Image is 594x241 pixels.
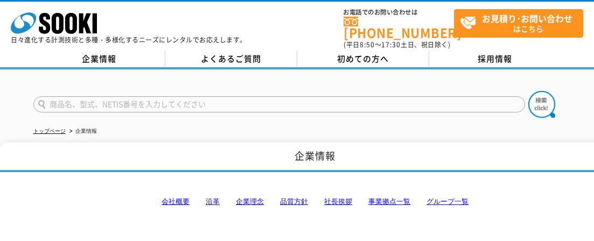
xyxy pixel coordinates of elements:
[429,51,561,67] a: 採用情報
[33,51,165,67] a: 企業情報
[33,96,525,112] input: 商品名、型式、NETIS番号を入力してください
[460,10,583,37] span: はこちら
[454,9,583,38] a: お見積り･お問い合わせはこちら
[344,40,450,49] span: (平日 ～ 土日、祝日除く)
[280,197,308,205] a: 品質方針
[206,197,220,205] a: 沿革
[324,197,352,205] a: 社長挨拶
[427,197,469,205] a: グループ一覧
[482,12,572,25] strong: お見積り･お問い合わせ
[344,17,454,39] a: [PHONE_NUMBER]
[297,51,429,67] a: 初めての方へ
[33,128,66,134] a: トップページ
[528,91,555,118] img: btn_search.png
[236,197,264,205] a: 企業理念
[360,40,375,49] span: 8:50
[162,197,190,205] a: 会社概要
[11,37,247,43] p: 日々進化する計測技術と多種・多様化するニーズにレンタルでお応えします。
[67,126,97,137] li: 企業情報
[165,51,297,67] a: よくあるご質問
[368,197,410,205] a: 事業拠点一覧
[337,53,389,65] span: 初めての方へ
[344,9,454,16] span: お電話でのお問い合わせは
[381,40,401,49] span: 17:30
